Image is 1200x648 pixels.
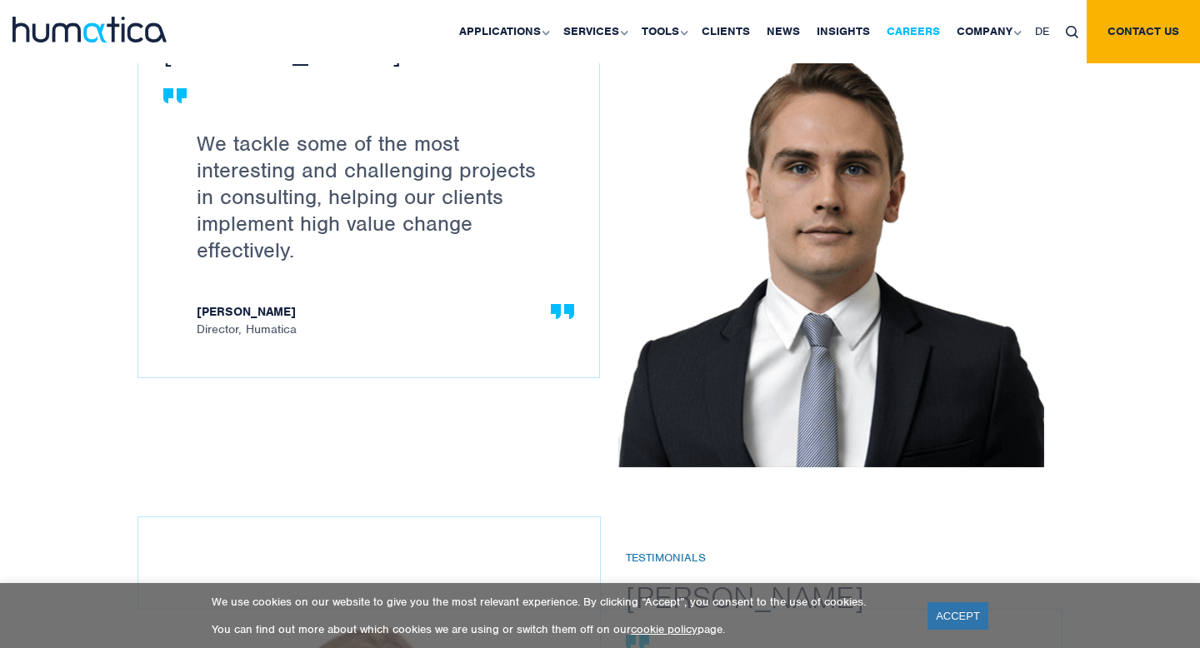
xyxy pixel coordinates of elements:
[927,602,988,630] a: ACCEPT
[1035,24,1049,38] span: DE
[197,305,557,322] strong: [PERSON_NAME]
[1066,26,1078,38] img: search_icon
[626,578,1087,616] h2: [PERSON_NAME]
[197,305,557,336] span: Director, Humatica
[631,622,697,636] a: cookie policy
[197,130,557,263] p: We tackle some of the most interesting and challenging projects in consulting, helping our client...
[212,622,907,636] p: You can find out more about which cookies we are using or switch them off on our page.
[12,17,167,42] img: logo
[618,46,1044,467] img: Careers
[626,551,1087,566] h6: Testimonials
[212,595,907,609] p: We use cookies on our website to give you the most relevant experience. By clicking “Accept”, you...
